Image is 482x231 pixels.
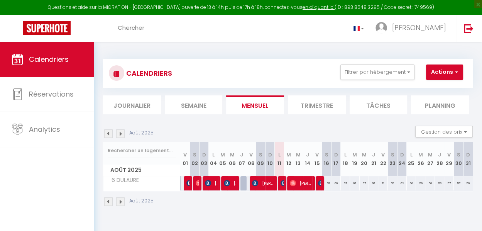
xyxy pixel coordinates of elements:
h3: CALENDRIERS [124,65,172,82]
div: 66 [331,176,340,190]
span: [PERSON_NAME] [281,176,284,190]
th: 06 [228,142,237,176]
th: 18 [341,142,350,176]
th: 19 [350,142,359,176]
abbr: D [202,151,206,158]
th: 10 [265,142,274,176]
th: 27 [425,142,435,176]
li: Mensuel [226,95,284,114]
th: 21 [369,142,378,176]
li: Journalier [103,95,161,114]
p: Août 2025 [129,129,154,137]
abbr: J [372,151,375,158]
span: [PERSON_NAME] [290,176,311,190]
abbr: V [183,151,187,158]
th: 30 [454,142,463,176]
span: Chercher [118,24,144,32]
img: ... [375,22,387,34]
p: Août 2025 [129,197,154,205]
abbr: J [240,151,243,158]
span: [PERSON_NAME] [252,176,274,190]
div: 57 [444,176,453,190]
abbr: S [457,151,460,158]
div: 67 [360,176,369,190]
div: 78 [322,176,331,190]
span: [PERSON_NAME] [196,176,199,190]
img: logout [464,24,474,33]
span: 6 DULAURE [105,176,141,185]
div: 68 [350,176,359,190]
div: 60 [407,176,416,190]
abbr: J [306,151,309,158]
span: [PERSON_NAME] [205,176,217,190]
th: 08 [246,142,255,176]
th: 04 [209,142,218,176]
span: [PERSON_NAME] [318,176,321,190]
abbr: D [334,151,338,158]
th: 25 [407,142,416,176]
abbr: V [381,151,385,158]
th: 13 [294,142,303,176]
th: 11 [275,142,284,176]
abbr: S [259,151,262,158]
input: Rechercher un logement... [108,144,176,158]
abbr: S [391,151,394,158]
div: 57 [454,176,463,190]
th: 14 [303,142,312,176]
abbr: M [428,151,433,158]
abbr: L [278,151,281,158]
button: Gestion des prix [415,126,473,138]
abbr: D [400,151,404,158]
th: 15 [312,142,321,176]
div: 53 [435,176,444,190]
th: 09 [256,142,265,176]
abbr: L [410,151,413,158]
span: [PERSON_NAME] [392,23,446,32]
th: 26 [416,142,425,176]
th: 05 [218,142,227,176]
div: 70 [388,176,397,190]
button: Filtrer par hébergement [340,65,414,80]
span: [PERSON_NAME] [224,176,236,190]
img: Super Booking [23,21,71,35]
span: [PERSON_NAME] [186,176,189,190]
span: Calendriers [29,54,69,64]
abbr: M [220,151,225,158]
li: Tâches [350,95,408,114]
abbr: M [286,151,291,158]
th: 02 [190,142,199,176]
abbr: J [438,151,441,158]
th: 31 [463,142,473,176]
th: 20 [360,142,369,176]
abbr: M [230,151,235,158]
abbr: M [362,151,367,158]
abbr: S [193,151,196,158]
abbr: M [296,151,301,158]
th: 17 [331,142,340,176]
abbr: L [344,151,347,158]
th: 07 [237,142,246,176]
li: Trimestre [288,95,346,114]
li: Planning [411,95,469,114]
span: Août 2025 [103,165,180,176]
abbr: S [325,151,328,158]
div: 56 [425,176,435,190]
div: 62 [397,176,406,190]
div: 68 [369,176,378,190]
th: 22 [378,142,387,176]
a: en cliquant ici [303,4,335,10]
abbr: D [466,151,470,158]
th: 24 [397,142,406,176]
abbr: V [315,151,319,158]
button: Actions [426,65,463,80]
div: 59 [416,176,425,190]
abbr: L [212,151,215,158]
li: Semaine [165,95,223,114]
div: 71 [378,176,387,190]
abbr: M [418,151,423,158]
th: 28 [435,142,444,176]
th: 01 [181,142,190,176]
th: 29 [444,142,453,176]
abbr: D [268,151,272,158]
abbr: V [249,151,253,158]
